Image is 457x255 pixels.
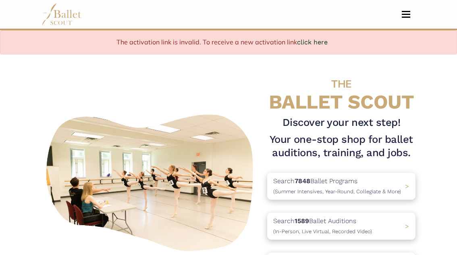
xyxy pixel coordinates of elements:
b: 1589 [295,217,309,225]
p: Search Ballet Auditions [273,216,372,236]
b: 7848 [295,177,310,185]
a: Search7848Ballet Programs(Summer Intensives, Year-Round, Collegiate & More)> [267,173,415,200]
a: click here [297,38,328,46]
span: > [405,182,409,190]
h4: BALLET SCOUT [267,71,415,113]
h3: Discover your next step! [267,116,415,129]
p: Search Ballet Programs [273,176,401,196]
a: Search1589Ballet Auditions(In-Person, Live Virtual, Recorded Video) > [267,213,415,240]
button: Toggle navigation [397,10,415,18]
span: > [405,222,409,230]
h1: Your one-stop shop for ballet auditions, training, and jobs. [267,133,415,160]
span: (In-Person, Live Virtual, Recorded Video) [273,228,372,234]
img: A group of ballerinas talking to each other in a ballet studio [42,108,261,255]
span: THE [331,77,351,90]
span: (Summer Intensives, Year-Round, Collegiate & More) [273,188,401,194]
